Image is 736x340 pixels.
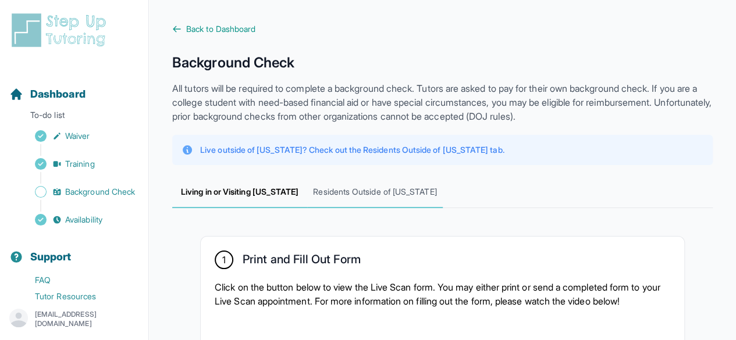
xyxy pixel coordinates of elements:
span: Waiver [65,130,90,142]
span: Back to Dashboard [186,23,255,35]
p: To-do list [5,109,144,126]
p: All tutors will be required to complete a background check. Tutors are asked to pay for their own... [172,81,713,123]
nav: Tabs [172,177,713,208]
button: Support [5,230,144,270]
button: Dashboard [5,67,144,107]
span: Dashboard [30,86,86,102]
p: [EMAIL_ADDRESS][DOMAIN_NAME] [35,310,139,328]
span: Support [30,249,72,265]
span: Background Check [65,186,135,198]
a: FAQ [9,272,148,288]
h2: Print and Fill Out Form [243,252,361,271]
span: Training [65,158,95,170]
p: Live outside of [US_STATE]? Check out the Residents Outside of [US_STATE] tab. [200,144,504,156]
a: Background Check [9,184,148,200]
img: logo [9,12,113,49]
p: Click on the button below to view the Live Scan form. You may either print or send a completed fo... [215,280,670,308]
a: Tutor Resources [9,288,148,305]
span: Living in or Visiting [US_STATE] [172,177,307,208]
span: Residents Outside of [US_STATE] [307,177,442,208]
button: [EMAIL_ADDRESS][DOMAIN_NAME] [9,309,139,330]
h1: Background Check [172,53,713,72]
a: Waiver [9,128,148,144]
a: Back to Dashboard [172,23,713,35]
span: Availability [65,214,102,226]
span: 1 [222,253,226,267]
a: Dashboard [9,86,86,102]
a: Training [9,156,148,172]
a: Availability [9,212,148,228]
